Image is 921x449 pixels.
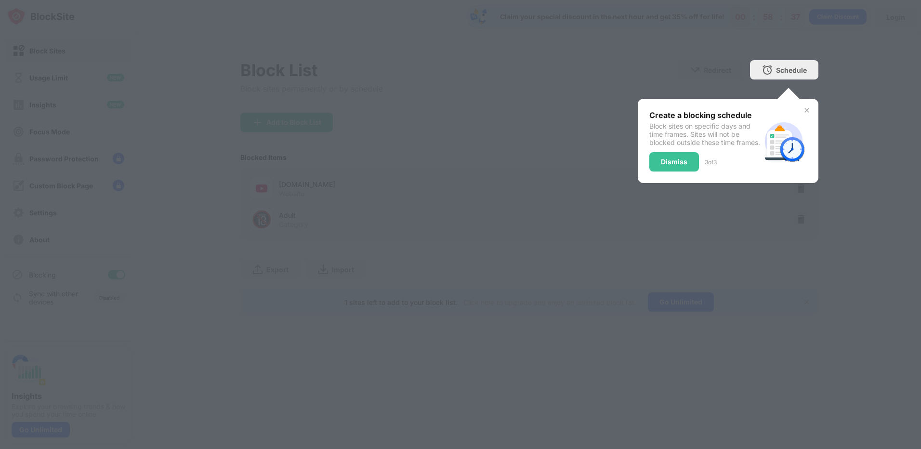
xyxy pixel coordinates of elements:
img: schedule.svg [761,118,807,164]
div: Block sites on specific days and time frames. Sites will not be blocked outside these time frames. [649,122,761,146]
div: Dismiss [661,158,687,166]
div: 3 of 3 [705,158,717,166]
img: x-button.svg [803,106,811,114]
div: Create a blocking schedule [649,110,761,120]
div: Schedule [776,66,807,74]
